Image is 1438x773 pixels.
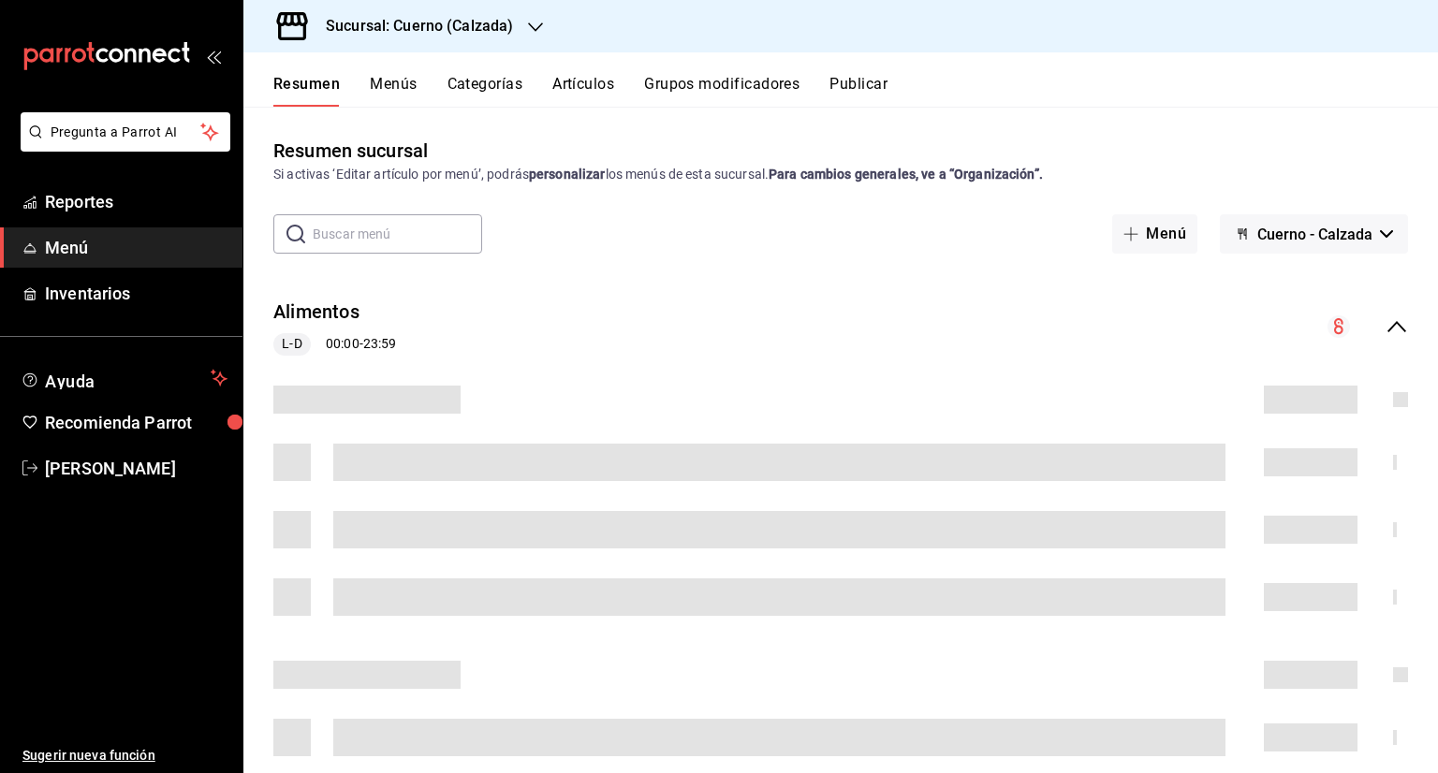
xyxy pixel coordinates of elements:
[21,112,230,152] button: Pregunta a Parrot AI
[529,167,606,182] strong: personalizar
[311,15,513,37] h3: Sucursal: Cuerno (Calzada)
[273,165,1408,184] div: Si activas ‘Editar artículo por menú’, podrás los menús de esta sucursal.
[206,49,221,64] button: open_drawer_menu
[769,167,1043,182] strong: Para cambios generales, ve a “Organización”.
[45,367,203,389] span: Ayuda
[1112,214,1197,254] button: Menú
[829,75,888,107] button: Publicar
[45,456,227,481] span: [PERSON_NAME]
[51,123,201,142] span: Pregunta a Parrot AI
[273,75,340,107] button: Resumen
[45,235,227,260] span: Menú
[1220,214,1408,254] button: Cuerno - Calzada
[243,284,1438,371] div: collapse-menu-row
[273,333,396,356] div: 00:00 - 23:59
[370,75,417,107] button: Menús
[45,410,227,435] span: Recomienda Parrot
[448,75,523,107] button: Categorías
[273,75,1438,107] div: navigation tabs
[313,215,482,253] input: Buscar menú
[45,281,227,306] span: Inventarios
[552,75,614,107] button: Artículos
[274,334,309,354] span: L-D
[273,137,428,165] div: Resumen sucursal
[45,189,227,214] span: Reportes
[273,299,359,326] button: Alimentos
[1257,226,1372,243] span: Cuerno - Calzada
[13,136,230,155] a: Pregunta a Parrot AI
[22,746,227,766] span: Sugerir nueva función
[644,75,800,107] button: Grupos modificadores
